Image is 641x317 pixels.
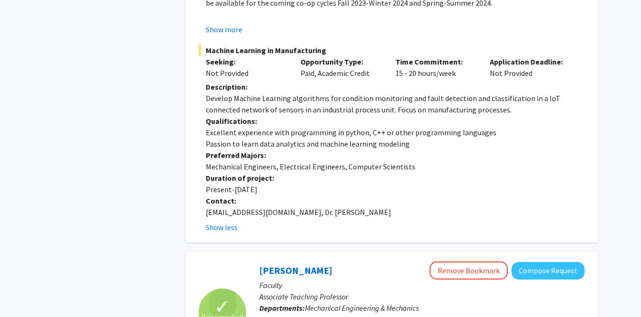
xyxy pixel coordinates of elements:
[206,138,585,149] p: Passion to learn data analytics and machine learning modeling
[206,24,242,35] button: Show more
[293,56,388,79] div: Paid, Academic Credit
[206,173,274,183] strong: Duration of project:
[206,56,286,67] p: Seeking:
[199,45,585,56] span: Machine Learning in Manufacturing
[206,206,585,218] p: [EMAIL_ADDRESS][DOMAIN_NAME], Dr. [PERSON_NAME]
[259,303,305,313] b: Departments:
[206,184,585,195] p: Present-[DATE]
[206,150,266,160] strong: Preferred Majors:
[305,303,419,313] span: Mechanical Engineering & Mechanics
[259,291,585,302] p: Associate Teaching Professor
[483,56,577,79] div: Not Provided
[259,264,332,276] a: [PERSON_NAME]
[206,161,585,172] p: Mechanical Engineers, Electrical Engineers, Computer Scientists
[490,56,570,67] p: Application Deadline:
[206,93,585,115] p: Develop Machine Learning algorithms for condition monitoring and fault detection and classificati...
[206,127,585,138] p: Excellent experience with programming in python, C++ or other programming languages
[214,302,230,311] span: ✓
[512,262,585,280] button: Compose Request to Jennifer Atchison
[206,222,238,233] button: Show less
[206,116,257,126] strong: Qualifications:
[206,82,247,92] strong: Description:
[259,280,585,291] p: Faculty
[206,67,286,79] div: Not Provided
[301,56,381,67] p: Opportunity Type:
[388,56,483,79] div: 15 - 20 hours/week
[7,274,40,310] iframe: Chat
[206,196,236,205] strong: Contact:
[430,261,508,280] button: Remove Bookmark
[395,56,476,67] p: Time Commitment:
